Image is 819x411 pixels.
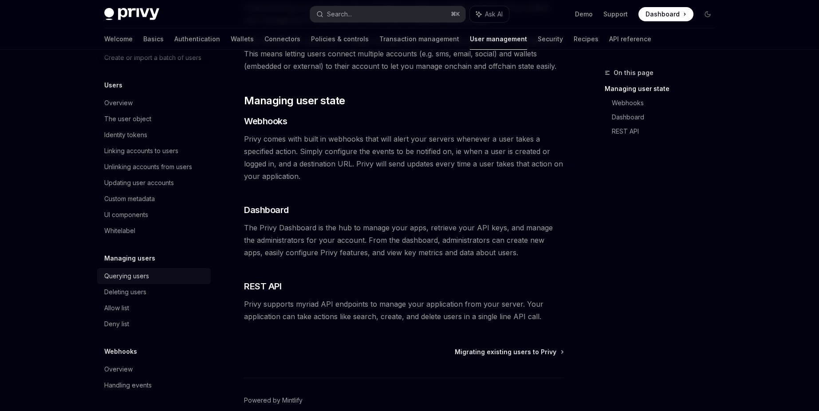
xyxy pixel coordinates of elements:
a: Recipes [574,28,598,50]
a: Webhooks [612,96,722,110]
div: The user object [104,114,151,124]
a: Identity tokens [97,127,211,143]
div: Unlinking accounts from users [104,162,192,172]
a: Updating user accounts [97,175,211,191]
a: Deny list [97,316,211,332]
a: Security [538,28,563,50]
a: Linking accounts to users [97,143,211,159]
div: Handling events [104,380,152,391]
h5: Users [104,80,122,91]
a: Migrating existing users to Privy [455,348,563,356]
a: Powered by Mintlify [244,396,303,405]
div: Search... [327,9,352,20]
a: Basics [143,28,164,50]
a: Support [603,10,628,19]
a: Transaction management [379,28,459,50]
div: Deleting users [104,287,146,297]
span: Dashboard [646,10,680,19]
span: The Privy Dashboard is the hub to manage your apps, retrieve your API keys, and manage the admini... [244,221,564,259]
a: Querying users [97,268,211,284]
div: Querying users [104,271,149,281]
span: Privy comes with built in webhooks that will alert your servers whenever a user takes a specified... [244,133,564,182]
a: Overview [97,95,211,111]
div: Allow list [104,303,129,313]
a: Handling events [97,377,211,393]
a: The user object [97,111,211,127]
span: On this page [614,67,654,78]
div: UI components [104,209,148,220]
a: Whitelabel [97,223,211,239]
a: Dashboard [612,110,722,124]
a: Wallets [231,28,254,50]
div: Custom metadata [104,194,155,204]
div: Whitelabel [104,225,135,236]
button: Search...⌘K [310,6,465,22]
a: Allow list [97,300,211,316]
button: Toggle dark mode [701,7,715,21]
a: Policies & controls [311,28,369,50]
a: Welcome [104,28,133,50]
a: UI components [97,207,211,223]
a: Demo [575,10,593,19]
span: Dashboard [244,204,289,216]
a: API reference [609,28,651,50]
span: ⌘ K [451,11,460,18]
div: Identity tokens [104,130,147,140]
span: Migrating existing users to Privy [455,348,556,356]
h5: Webhooks [104,346,137,357]
a: User management [470,28,527,50]
span: REST API [244,280,281,292]
h5: Managing users [104,253,155,264]
a: Authentication [174,28,220,50]
span: Privy allows your application to easily manage users from the server and the Privy dashboard. Thi... [244,35,564,72]
a: Deleting users [97,284,211,300]
span: Privy supports myriad API endpoints to manage your application from your server. Your application... [244,298,564,323]
span: Ask AI [485,10,503,19]
a: Overview [97,361,211,377]
a: Dashboard [638,7,693,21]
div: Updating user accounts [104,178,174,188]
div: Linking accounts to users [104,146,178,156]
a: Connectors [264,28,300,50]
div: Overview [104,98,133,108]
a: Managing user state [605,82,722,96]
a: Custom metadata [97,191,211,207]
span: Managing user state [244,94,345,108]
a: REST API [612,124,722,138]
img: dark logo [104,8,159,20]
a: Unlinking accounts from users [97,159,211,175]
span: Webhooks [244,115,287,127]
button: Ask AI [470,6,509,22]
div: Overview [104,364,133,375]
div: Deny list [104,319,129,329]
